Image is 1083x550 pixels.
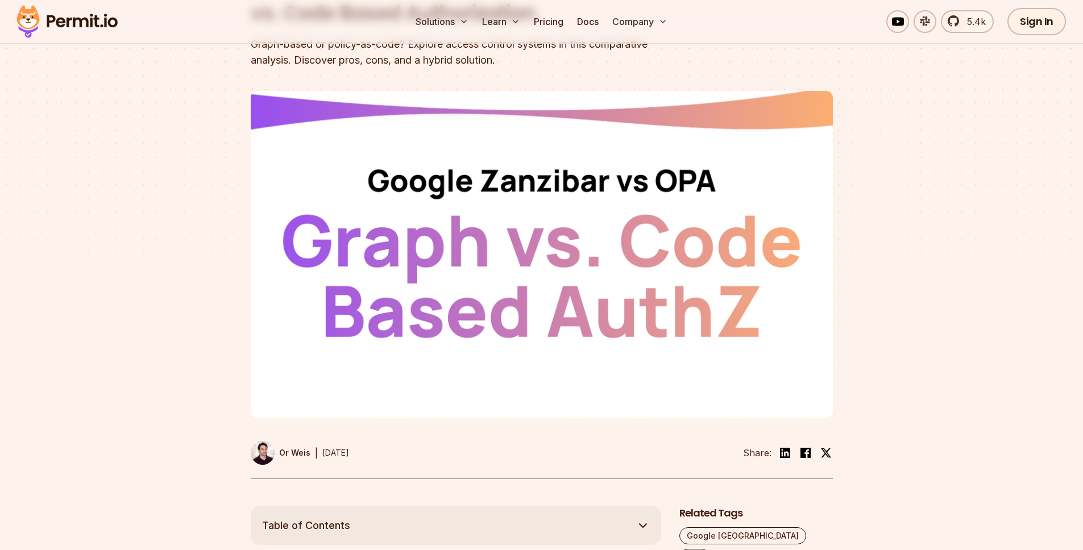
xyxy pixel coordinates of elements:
[679,527,806,544] a: Google [GEOGRAPHIC_DATA]
[941,10,994,33] a: 5.4k
[529,10,568,33] a: Pricing
[1007,8,1066,35] a: Sign In
[322,448,349,457] time: [DATE]
[279,447,310,459] p: Or Weis
[315,446,318,460] div: |
[608,10,672,33] button: Company
[799,446,812,460] img: facebook
[820,447,832,459] img: twitter
[572,10,603,33] a: Docs
[411,10,473,33] button: Solutions
[262,518,350,534] span: Table of Contents
[11,2,123,41] img: Permit logo
[778,446,792,460] img: linkedin
[251,441,310,465] a: Or Weis
[960,15,986,28] span: 5.4k
[478,10,525,33] button: Learn
[743,446,771,460] li: Share:
[251,36,687,68] div: Graph-based or policy-as-code? Explore access control systems in this comparative analysis. Disco...
[251,506,661,545] button: Table of Contents
[251,91,833,418] img: Google Zanzibar vs OPA - Graph vs. Code Based Authorization
[679,506,833,520] h2: Related Tags
[251,441,275,465] img: Or Weis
